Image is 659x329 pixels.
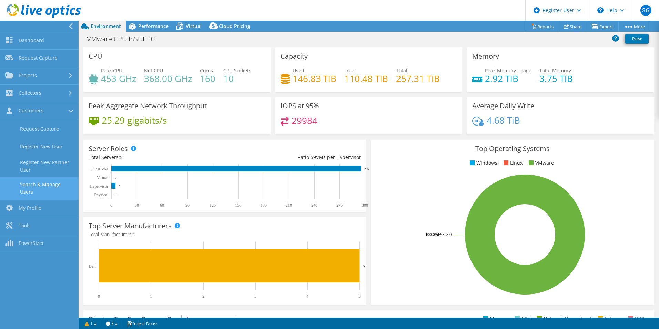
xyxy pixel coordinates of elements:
h3: Top Server Manufacturers [89,222,172,230]
text: 240 [311,203,317,208]
text: 150 [235,203,241,208]
text: 210 [286,203,292,208]
a: Export [587,21,619,32]
a: 1 [80,319,101,328]
h4: 257.31 TiB [396,75,440,82]
text: Physical [94,192,108,197]
tspan: ESXi 8.0 [438,232,452,237]
span: 1 [133,231,135,238]
h4: 10 [223,75,251,82]
h3: Server Roles [89,145,128,152]
h4: 160 [200,75,215,82]
text: 5 [119,185,121,188]
span: Peak Memory Usage [485,67,531,74]
text: Hypervisor [90,184,108,189]
h4: 110.48 TiB [344,75,388,82]
h1: VMware CPU ISSUE 02 [84,35,166,43]
text: 295 [364,167,369,171]
span: Performance [138,23,169,29]
li: IOPS [627,315,646,322]
span: IOPS [182,315,236,323]
a: Project Notes [122,319,162,328]
text: Dell [89,264,96,269]
h3: Top Operating Systems [376,145,649,152]
span: Environment [91,23,121,29]
text: 0 [115,193,116,197]
text: 180 [261,203,267,208]
h3: Capacity [281,52,308,60]
span: 5 [120,154,123,160]
h4: 368.00 GHz [144,75,192,82]
span: Total Memory [539,67,571,74]
text: 4 [306,294,308,299]
h4: 453 GHz [101,75,136,82]
text: 90 [185,203,190,208]
span: Virtual [186,23,202,29]
h4: 4.68 TiB [487,117,520,124]
a: Share [559,21,587,32]
span: Peak CPU [101,67,122,74]
h3: Average Daily Write [472,102,534,110]
h4: 25.29 gigabits/s [102,117,167,124]
span: Free [344,67,354,74]
span: 59 [311,154,316,160]
div: Total Servers: [89,153,225,161]
li: CPU [513,315,531,322]
a: More [618,21,650,32]
h4: Total Manufacturers: [89,231,361,238]
tspan: 100.0% [425,232,438,237]
span: Total [396,67,407,74]
svg: \n [597,7,604,13]
text: 0 [115,176,116,179]
text: 1 [150,294,152,299]
li: Memory [481,315,509,322]
h3: CPU [89,52,102,60]
div: Ratio: VMs per Hypervisor [225,153,361,161]
span: Cores [200,67,213,74]
li: Linux [502,159,523,167]
text: 2 [202,294,204,299]
h4: 29984 [292,117,317,124]
span: GG [640,5,651,16]
li: VMware [527,159,554,167]
a: 2 [101,319,122,328]
a: Reports [526,21,559,32]
text: 60 [160,203,164,208]
text: 5 [363,264,365,268]
text: Virtual [97,175,109,180]
li: Windows [468,159,497,167]
text: 30 [135,203,139,208]
h3: IOPS at 95% [281,102,319,110]
text: 5 [358,294,361,299]
h4: 2.92 TiB [485,75,531,82]
text: 270 [336,203,343,208]
span: Net CPU [144,67,163,74]
text: 0 [110,203,112,208]
h4: 146.83 TiB [293,75,336,82]
h4: 3.75 TiB [539,75,573,82]
li: Network Throughput [535,315,592,322]
h3: Peak Aggregate Network Throughput [89,102,207,110]
li: Latency [596,315,622,322]
span: Used [293,67,304,74]
h3: Memory [472,52,499,60]
span: CPU Sockets [223,67,251,74]
text: 300 [362,203,368,208]
text: Guest VM [91,167,108,171]
text: 0 [98,294,100,299]
a: Print [625,34,649,44]
span: Cloud Pricing [219,23,250,29]
text: 120 [210,203,216,208]
text: 3 [254,294,256,299]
